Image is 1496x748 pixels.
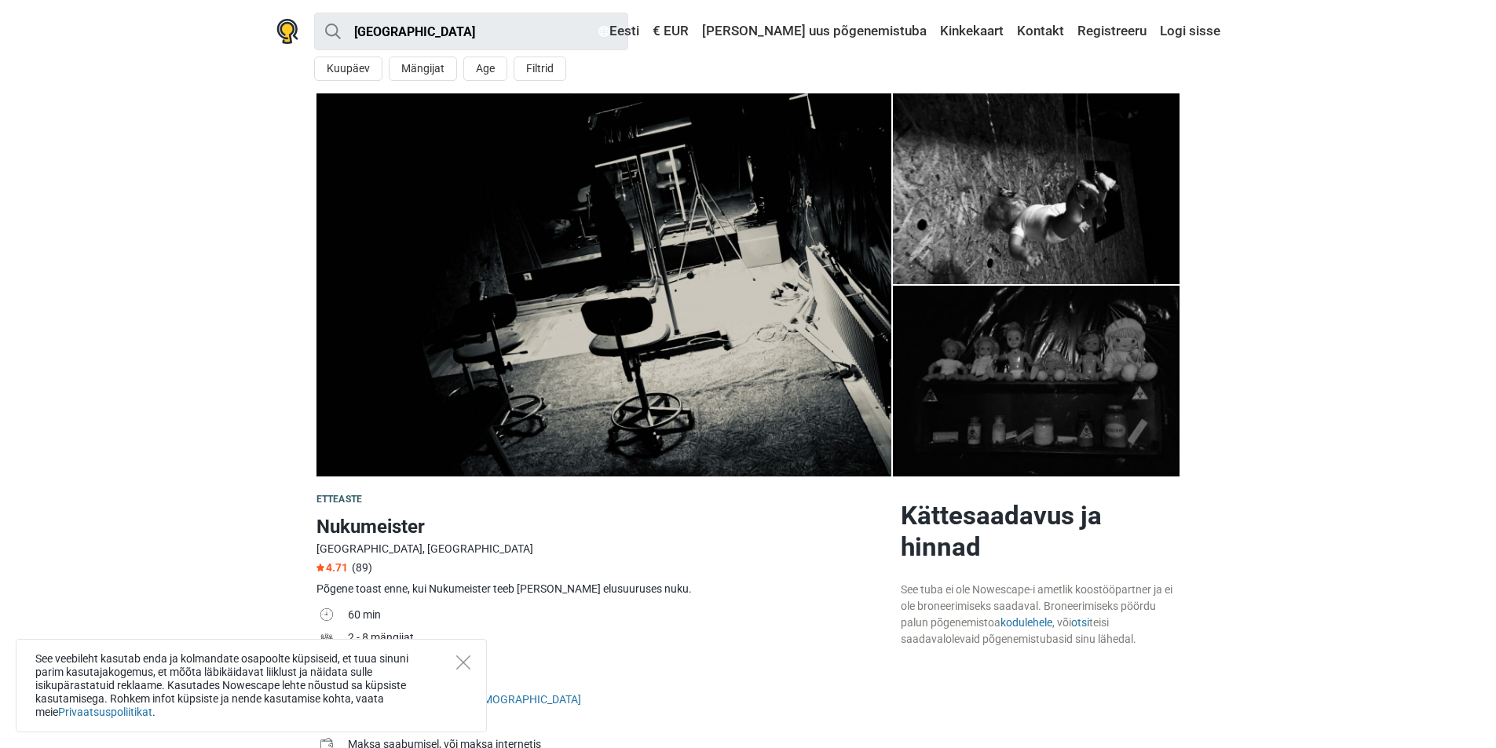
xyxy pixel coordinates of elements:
[314,57,382,81] button: Kuupäev
[463,57,507,81] button: Age
[1071,616,1089,629] a: otsi
[348,628,888,651] td: 2 - 8 mängijat
[893,93,1180,284] a: Nukumeister photo 3
[314,13,628,50] input: proovi “Tallinn”
[316,513,888,541] h1: Nukumeister
[901,500,1180,563] h2: Kättesaadavus ja hinnad
[901,582,1180,648] div: See tuba ei ole Nowescape-i ametlik koostööpartner ja ei ole broneerimiseks saadaval. Broneerimis...
[316,494,363,505] span: Etteaste
[1156,17,1220,46] a: Logi sisse
[389,57,457,81] button: Mängijat
[1074,17,1150,46] a: Registreeru
[893,286,1180,476] a: Nukumeister photo 4
[514,57,566,81] button: Filtrid
[276,19,298,44] img: Nowescape logo
[352,561,372,574] span: (89)
[649,17,693,46] a: € EUR
[466,693,581,706] a: [DEMOGRAPHIC_DATA]
[316,93,891,476] a: Nukumeister photo 8
[16,639,487,732] div: See veebileht kasutab enda ja kolmandate osapoolte küpsiseid, et tuua sinuni parim kasutajakogemu...
[348,605,888,628] td: 60 min
[348,712,888,735] td: , ,
[316,561,348,574] span: 4.71
[58,706,152,718] a: Privaatsuspoliitikat
[348,675,888,691] div: Väga hea:
[598,26,609,37] img: Eesti
[594,17,643,46] a: Eesti
[698,17,931,46] a: [PERSON_NAME] uus põgenemistuba
[936,17,1008,46] a: Kinkekaart
[316,541,888,557] div: [GEOGRAPHIC_DATA], [GEOGRAPHIC_DATA]
[348,673,888,712] td: , ,
[1013,17,1068,46] a: Kontakt
[893,93,1180,284] img: Nukumeister photo 4
[893,286,1180,476] img: Nukumeister photo 5
[316,93,891,476] img: Nukumeister photo 9
[316,564,324,571] img: Star
[456,655,470,670] button: Close
[316,581,888,597] div: Põgene toast enne, kui Nukumeister teeb [PERSON_NAME] elusuuruses nuku.
[1000,616,1052,629] a: kodulehele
